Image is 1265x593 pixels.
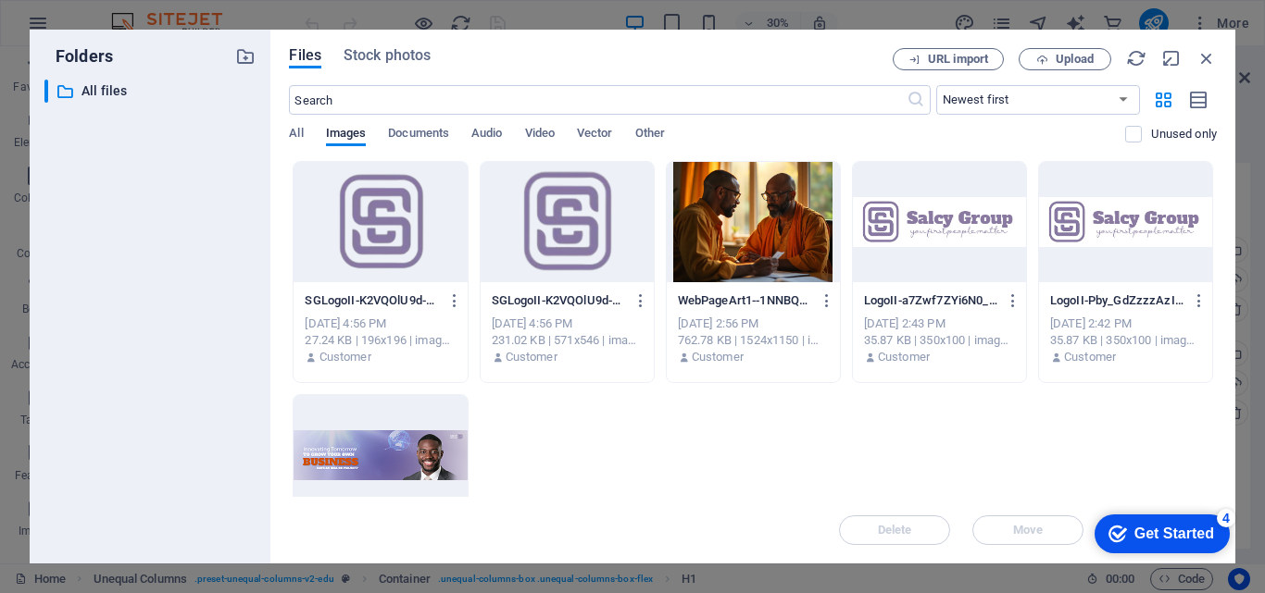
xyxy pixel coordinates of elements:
[319,349,371,365] p: Customer
[506,349,557,365] p: Customer
[1151,126,1217,142] p: Displays only files that are not in use on the website. Files added during this session can still...
[678,292,812,309] p: WebPageArt1--1NNBQUc8BQBI7x76IbSgQ.jpg
[44,44,113,68] p: Folders
[305,315,456,332] div: [DATE] 4:56 PM
[50,20,130,37] div: Get Started
[344,44,431,67] span: Stock photos
[1050,332,1201,349] div: 35.87 KB | 350x100 | image/jpeg
[492,292,626,309] p: SGLogoII-K2VQOlU9d-E3KaMHN4TpEw.png
[23,509,921,568] div: Discover Salcy Group's customized financing solutions for personal and business needs. Let our ex...
[289,44,321,67] span: Files
[289,122,303,148] span: All
[1019,48,1111,70] button: Upload
[878,349,930,365] p: Customer
[678,315,829,332] div: [DATE] 2:56 PM
[1064,349,1116,365] p: Customer
[388,122,449,148] span: Documents
[928,54,988,65] span: URL import
[326,122,367,148] span: Images
[132,4,151,22] div: 4
[289,85,906,115] input: Search
[1050,292,1184,309] p: LogoII-Pby_GdZzzzAzIGsf5u6qQw.jpg
[1056,54,1094,65] span: Upload
[864,332,1015,349] div: 35.87 KB | 350x100 | image/jpeg
[305,332,456,349] div: 27.24 KB | 196x196 | image/png
[577,122,613,148] span: Vector
[678,332,829,349] div: 762.78 KB | 1524x1150 | image/jpeg
[635,122,665,148] span: Other
[305,292,439,309] p: SGLogoII-K2VQOlU9d-E3KaMHN4TpEw-w81o8Qo-1bZKtDgb8tDsTA.png
[1126,48,1146,68] i: Reload
[1050,315,1201,332] div: [DATE] 2:42 PM
[44,80,48,103] div: ​
[692,349,744,365] p: Customer
[81,80,222,102] p: All files
[471,122,502,148] span: Audio
[235,46,256,67] i: Create new folder
[1196,48,1217,68] i: Close
[1161,48,1182,68] i: Minimize
[10,9,145,48] div: Get Started 4 items remaining, 20% complete
[864,315,1015,332] div: [DATE] 2:43 PM
[492,315,643,332] div: [DATE] 4:56 PM
[525,122,555,148] span: Video
[893,48,1004,70] button: URL import
[864,292,998,309] p: LogoII-a7Zwf7ZYi6N0_6qrjocqhw.jpg
[492,332,643,349] div: 231.02 KB | 571x546 | image/png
